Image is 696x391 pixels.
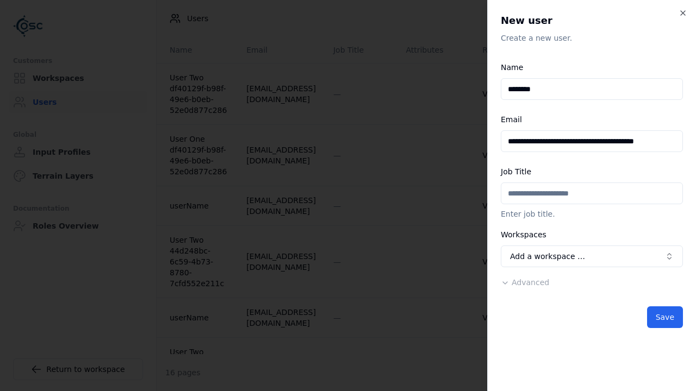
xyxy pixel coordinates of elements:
[501,167,531,176] label: Job Title
[512,278,549,287] span: Advanced
[501,115,522,124] label: Email
[501,63,523,72] label: Name
[501,33,683,43] p: Create a new user.
[501,277,549,288] button: Advanced
[510,251,585,262] span: Add a workspace …
[647,306,683,328] button: Save
[501,230,546,239] label: Workspaces
[501,209,683,219] p: Enter job title.
[501,13,683,28] h2: New user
